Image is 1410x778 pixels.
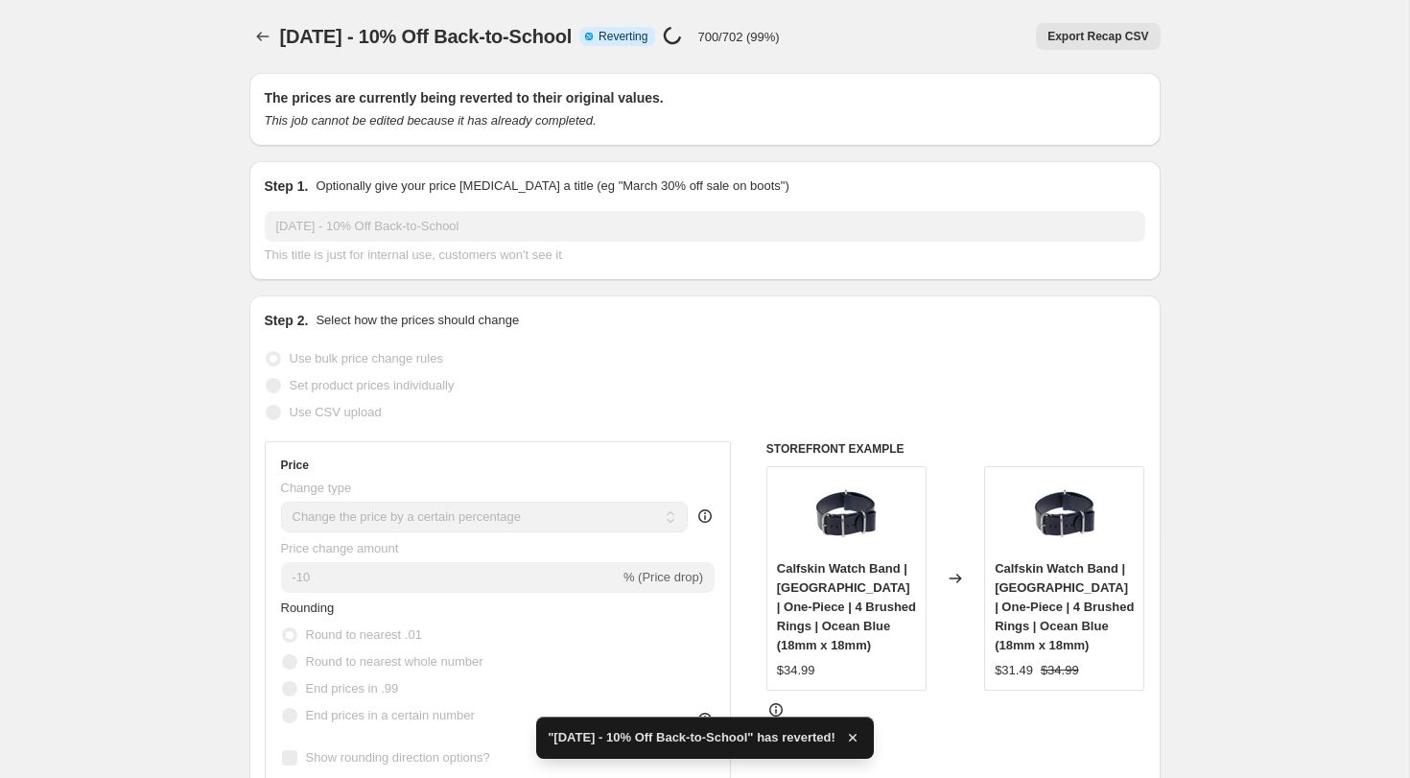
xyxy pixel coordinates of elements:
span: This title is just for internal use, customers won't see it [265,248,562,262]
span: Rounding [281,601,335,615]
span: Export Recap CSV [1047,29,1148,44]
span: Show rounding direction options? [306,750,490,765]
span: [DATE] - 10% Off Back-to-School [280,26,573,47]
i: This job cannot be edited because it has already completed. [265,113,597,128]
h2: Step 1. [265,177,309,196]
span: Calfskin Watch Band | [GEOGRAPHIC_DATA] | One-Piece | 4 Brushed Rings | Ocean Blue (18mm x 18mm) [777,561,916,652]
span: End prices in .99 [306,681,399,695]
span: Round to nearest whole number [306,654,483,669]
span: Use CSV upload [290,405,382,419]
p: 700/702 (99%) [697,30,779,44]
span: Use bulk price change rules [290,351,443,365]
span: End prices in a certain number [306,708,475,722]
span: Set product prices individually [290,378,455,392]
div: help [695,507,715,526]
p: Select how the prices should change [316,311,519,330]
h2: Step 2. [265,311,309,330]
span: "[DATE] - 10% Off Back-to-School" has reverted! [548,728,835,747]
span: Calfskin Watch Band | [GEOGRAPHIC_DATA] | One-Piece | 4 Brushed Rings | Ocean Blue (18mm x 18mm) [995,561,1134,652]
h6: STOREFRONT EXAMPLE [766,441,1145,457]
img: lisbon-ocean-blue-rwb_43cd21a0-7834-413f-8998-ff34f7396d05_80x.jpg [1026,477,1103,554]
div: $31.49 [995,661,1033,680]
img: lisbon-ocean-blue-rwb_43cd21a0-7834-413f-8998-ff34f7396d05_80x.jpg [808,477,884,554]
p: Optionally give your price [MEDICAL_DATA] a title (eg "March 30% off sale on boots") [316,177,788,196]
span: Change type [281,481,352,495]
div: $34.99 [777,661,815,680]
span: Round to nearest .01 [306,627,422,642]
span: Reverting [599,29,647,44]
span: % (Price drop) [623,570,703,584]
button: Export Recap CSV [1036,23,1160,50]
h2: The prices are currently being reverted to their original values. [265,88,1145,107]
input: -15 [281,562,620,593]
h3: Price [281,458,309,473]
button: Price change jobs [249,23,276,50]
span: Price change amount [281,541,399,555]
input: 30% off holiday sale [265,211,1145,242]
strike: $34.99 [1041,661,1079,680]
